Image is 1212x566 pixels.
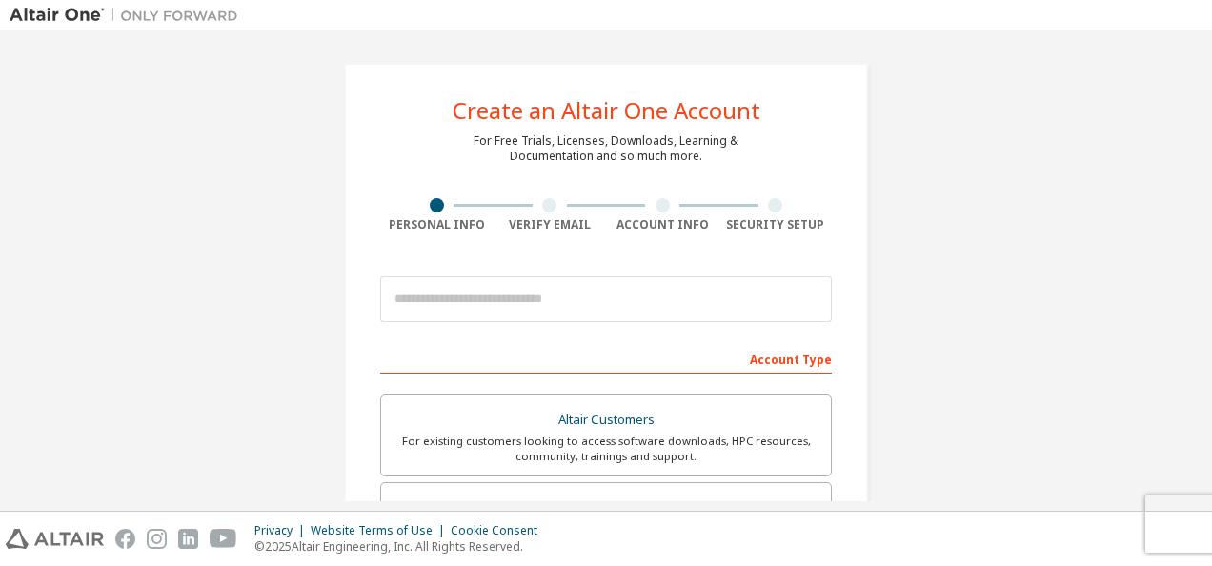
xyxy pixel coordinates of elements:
img: facebook.svg [115,529,135,549]
div: Personal Info [380,217,494,232]
img: youtube.svg [210,529,237,549]
img: altair_logo.svg [6,529,104,549]
div: Cookie Consent [451,523,549,538]
div: Verify Email [494,217,607,232]
p: © 2025 Altair Engineering, Inc. All Rights Reserved. [254,538,549,555]
div: Students [393,495,819,521]
div: Create an Altair One Account [453,99,760,122]
img: instagram.svg [147,529,167,549]
div: Altair Customers [393,407,819,434]
img: linkedin.svg [178,529,198,549]
div: Website Terms of Use [311,523,451,538]
div: Account Info [606,217,719,232]
img: Altair One [10,6,248,25]
div: Privacy [254,523,311,538]
div: For existing customers looking to access software downloads, HPC resources, community, trainings ... [393,434,819,464]
div: For Free Trials, Licenses, Downloads, Learning & Documentation and so much more. [474,133,738,164]
div: Account Type [380,343,832,374]
div: Security Setup [719,217,833,232]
